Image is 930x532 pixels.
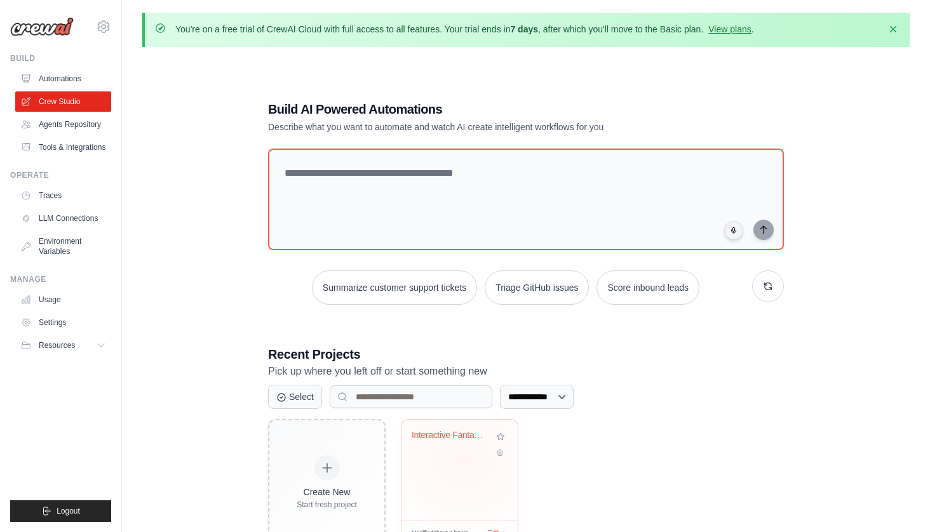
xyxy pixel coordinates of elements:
[297,500,357,510] div: Start fresh project
[57,506,80,516] span: Logout
[297,486,357,498] div: Create New
[15,289,111,310] a: Usage
[39,340,75,350] span: Resources
[494,446,508,459] button: Delete project
[15,312,111,333] a: Settings
[15,137,111,157] a: Tools & Integrations
[268,121,695,133] p: Describe what you want to automate and watch AI create intelligent workflows for you
[268,345,784,363] h3: Recent Projects
[510,24,538,34] strong: 7 days
[15,114,111,135] a: Agents Repository
[10,274,111,284] div: Manage
[15,185,111,206] a: Traces
[485,270,589,305] button: Triage GitHub issues
[15,231,111,262] a: Environment Variables
[175,23,754,36] p: You're on a free trial of CrewAI Cloud with full access to all features. Your trial ends in , aft...
[10,53,111,63] div: Build
[268,385,322,409] button: Select
[708,24,751,34] a: View plans
[10,500,111,522] button: Logout
[752,270,784,302] button: Get new suggestions
[724,221,743,240] button: Click to speak your automation idea
[15,69,111,89] a: Automations
[312,270,477,305] button: Summarize customer support tickets
[10,170,111,180] div: Operate
[268,100,695,118] h1: Build AI Powered Automations
[494,430,508,444] button: Add to favorites
[412,430,489,441] div: Interactive Fantasy Story Builder
[15,208,111,229] a: LLM Connections
[15,335,111,356] button: Resources
[10,17,74,36] img: Logo
[596,270,699,305] button: Score inbound leads
[15,91,111,112] a: Crew Studio
[268,363,784,380] p: Pick up where you left off or start something new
